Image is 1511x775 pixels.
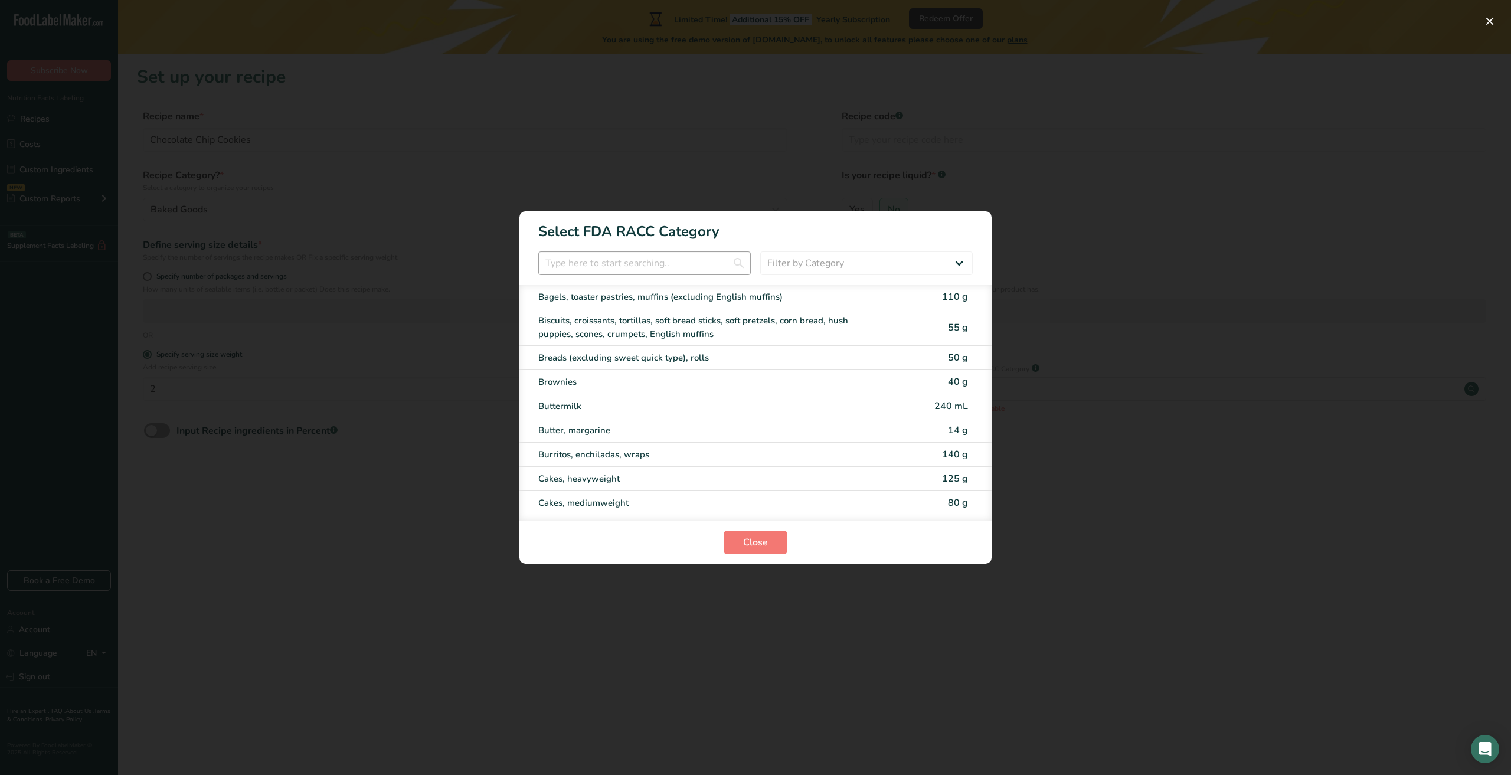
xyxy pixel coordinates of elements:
span: 110 g [942,290,968,303]
div: Open Intercom Messenger [1471,735,1499,763]
div: Burritos, enchiladas, wraps [538,448,874,462]
span: Close [743,535,768,550]
span: 40 g [948,375,968,388]
span: 55 g [948,321,968,334]
div: Cakes, heavyweight [538,472,874,486]
span: 80 g [948,496,968,509]
div: Bagels, toaster pastries, muffins (excluding English muffins) [538,290,874,304]
div: Breads (excluding sweet quick type), rolls [538,351,874,365]
input: Type here to start searching.. [538,251,751,275]
span: 240 mL [934,400,968,413]
div: Cakes, mediumweight [538,496,874,510]
button: Close [724,531,787,554]
h1: Select FDA RACC Category [519,211,992,242]
div: Butter, margarine [538,424,874,437]
div: Cakes, lightweight (angel food, chiffon, or sponge cake without icing or filling) [538,521,874,534]
span: 140 g [942,448,968,461]
div: Brownies [538,375,874,389]
div: Biscuits, croissants, tortillas, soft bread sticks, soft pretzels, corn bread, hush puppies, scon... [538,314,874,341]
div: Buttermilk [538,400,874,413]
span: 125 g [942,472,968,485]
span: 50 g [948,351,968,364]
span: 14 g [948,424,968,437]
